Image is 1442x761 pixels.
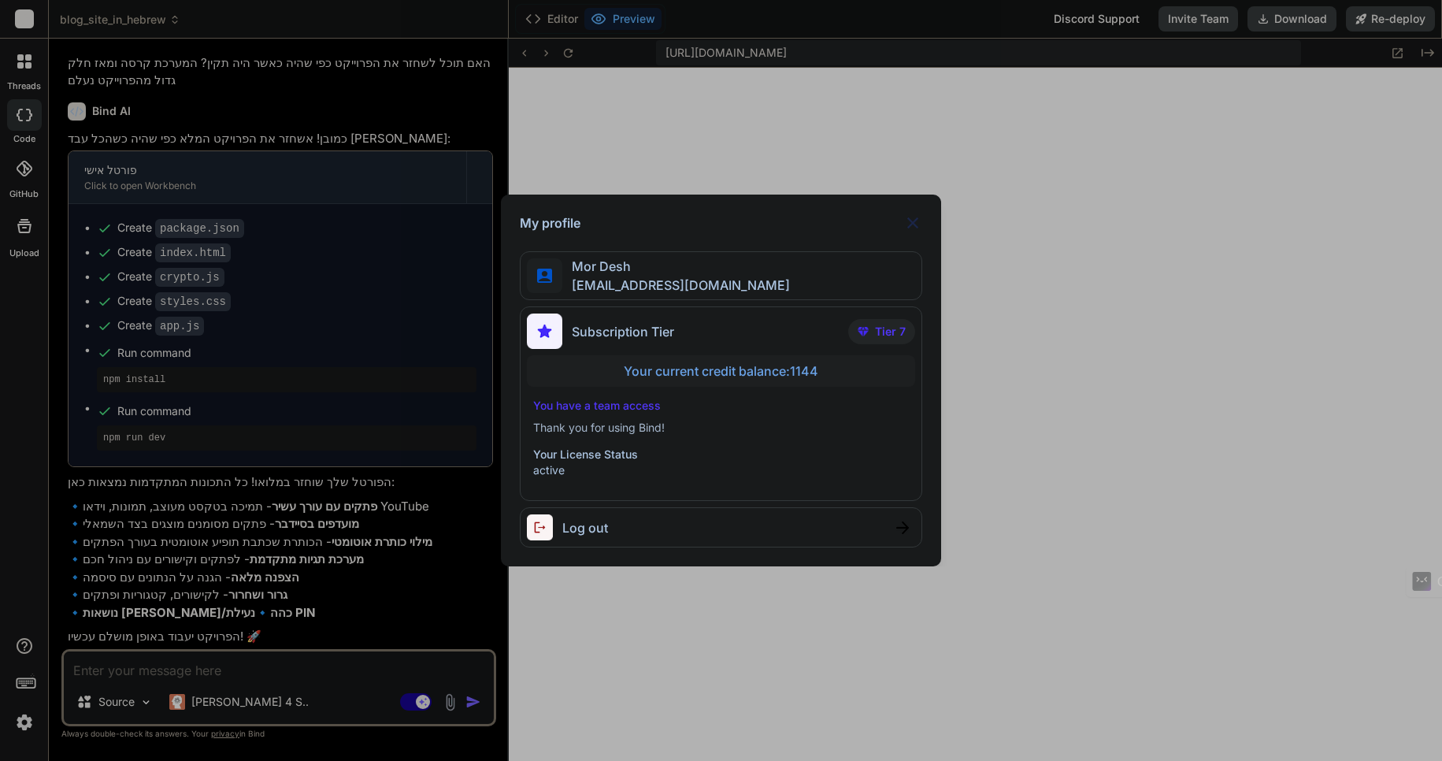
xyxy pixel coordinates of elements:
p: active [533,462,909,478]
span: Tier 7 [875,324,906,340]
p: Thank you for using Bind! [533,420,909,436]
img: close [903,213,922,232]
img: logout [527,514,562,540]
img: premium [858,327,869,336]
span: Log out [562,518,608,537]
div: Your current credit balance: 1144 [527,355,915,387]
img: subscription [527,314,562,349]
span: Subscription Tier [572,322,674,341]
h1: My profile [520,213,580,232]
img: profile [537,269,552,284]
p: You have a team access [533,398,909,414]
img: close [896,522,909,534]
span: Mor Desh [562,257,790,276]
span: [EMAIL_ADDRESS][DOMAIN_NAME] [562,276,790,295]
p: Your License Status [533,447,909,462]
